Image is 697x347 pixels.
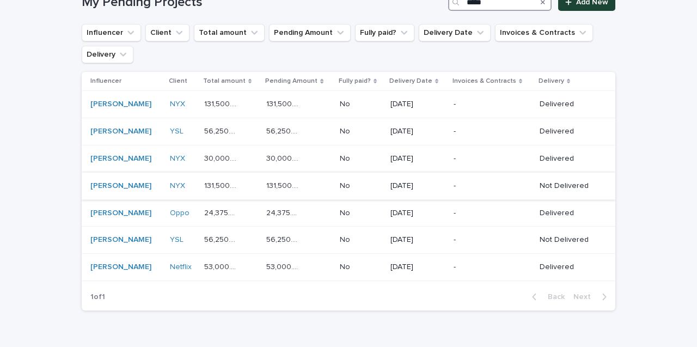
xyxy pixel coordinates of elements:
a: [PERSON_NAME] [90,154,151,163]
p: 24,375.00 [204,206,241,218]
p: - [454,263,522,272]
p: Pending Amount [265,75,317,87]
tr: [PERSON_NAME] YSL 56,250.0056,250.00 56,250.0056,250.00 NoNo [DATE]-Delivered [82,118,615,145]
a: Oppo [170,209,189,218]
button: Total amount [194,24,265,41]
p: - [454,181,522,191]
p: Delivered [540,263,598,272]
button: Client [145,24,189,41]
tr: [PERSON_NAME] NYX 131,500.00131,500.00 131,500.00131,500.00 NoNo [DATE]-Delivered [82,91,615,118]
p: 53,000.00 [266,260,303,272]
a: [PERSON_NAME] [90,263,151,272]
p: Fully paid? [339,75,371,87]
p: Influencer [90,75,121,87]
p: 24,375.00 [266,206,303,218]
p: Delivery [539,75,564,87]
p: 56,250.00 [204,125,241,136]
tr: [PERSON_NAME] YSL 56,250.0056,250.00 56,250.0056,250.00 NoNo [DATE]-Not Delivered [82,227,615,254]
p: - [454,209,522,218]
p: No [340,98,352,109]
p: [DATE] [390,154,445,163]
p: [DATE] [390,181,445,191]
button: Pending Amount [269,24,351,41]
p: Total amount [203,75,246,87]
span: Back [541,293,565,301]
p: No [340,125,352,136]
p: [DATE] [390,127,445,136]
p: No [340,179,352,191]
p: 56,250.00 [204,233,241,245]
p: - [454,100,522,109]
p: Not Delivered [540,235,598,245]
p: [DATE] [390,263,445,272]
p: Delivery Date [389,75,432,87]
button: Delivery Date [419,24,491,41]
button: Back [523,292,569,302]
p: [DATE] [390,235,445,245]
p: No [340,233,352,245]
tr: [PERSON_NAME] Oppo 24,375.0024,375.00 24,375.0024,375.00 NoNo [DATE]-Delivered [82,199,615,227]
a: [PERSON_NAME] [90,235,151,245]
p: 131,500.00 [266,179,303,191]
button: Next [569,292,615,302]
p: 56,250.00 [266,233,303,245]
p: Delivered [540,100,598,109]
p: Delivered [540,209,598,218]
p: Client [169,75,187,87]
p: - [454,154,522,163]
p: Delivered [540,154,598,163]
a: [PERSON_NAME] [90,181,151,191]
p: No [340,152,352,163]
p: 1 of 1 [82,284,114,311]
p: 56,250.00 [266,125,303,136]
p: - [454,127,522,136]
a: [PERSON_NAME] [90,127,151,136]
button: Fully paid? [355,24,414,41]
a: NYX [170,154,185,163]
p: 30,000.00 [266,152,303,163]
tr: [PERSON_NAME] Netflix 53,000.0053,000.00 53,000.0053,000.00 NoNo [DATE]-Delivered [82,254,615,281]
button: Invoices & Contracts [495,24,593,41]
button: Influencer [82,24,141,41]
a: Netflix [170,263,192,272]
a: [PERSON_NAME] [90,100,151,109]
a: YSL [170,235,184,245]
p: - [454,235,522,245]
p: [DATE] [390,100,445,109]
p: 131,500.00 [266,98,303,109]
p: No [340,206,352,218]
p: No [340,260,352,272]
a: NYX [170,100,185,109]
p: Delivered [540,127,598,136]
p: 131,500.00 [204,98,241,109]
p: Invoices & Contracts [453,75,516,87]
p: Not Delivered [540,181,598,191]
tr: [PERSON_NAME] NYX 131,500.00131,500.00 131,500.00131,500.00 NoNo [DATE]-Not Delivered [82,172,615,199]
p: 53,000.00 [204,260,241,272]
a: [PERSON_NAME] [90,209,151,218]
tr: [PERSON_NAME] NYX 30,000.0030,000.00 30,000.0030,000.00 NoNo [DATE]-Delivered [82,145,615,172]
p: [DATE] [390,209,445,218]
p: 30,000.00 [204,152,241,163]
a: NYX [170,181,185,191]
span: Next [573,293,597,301]
button: Delivery [82,46,133,63]
a: YSL [170,127,184,136]
p: 131,500.00 [204,179,241,191]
